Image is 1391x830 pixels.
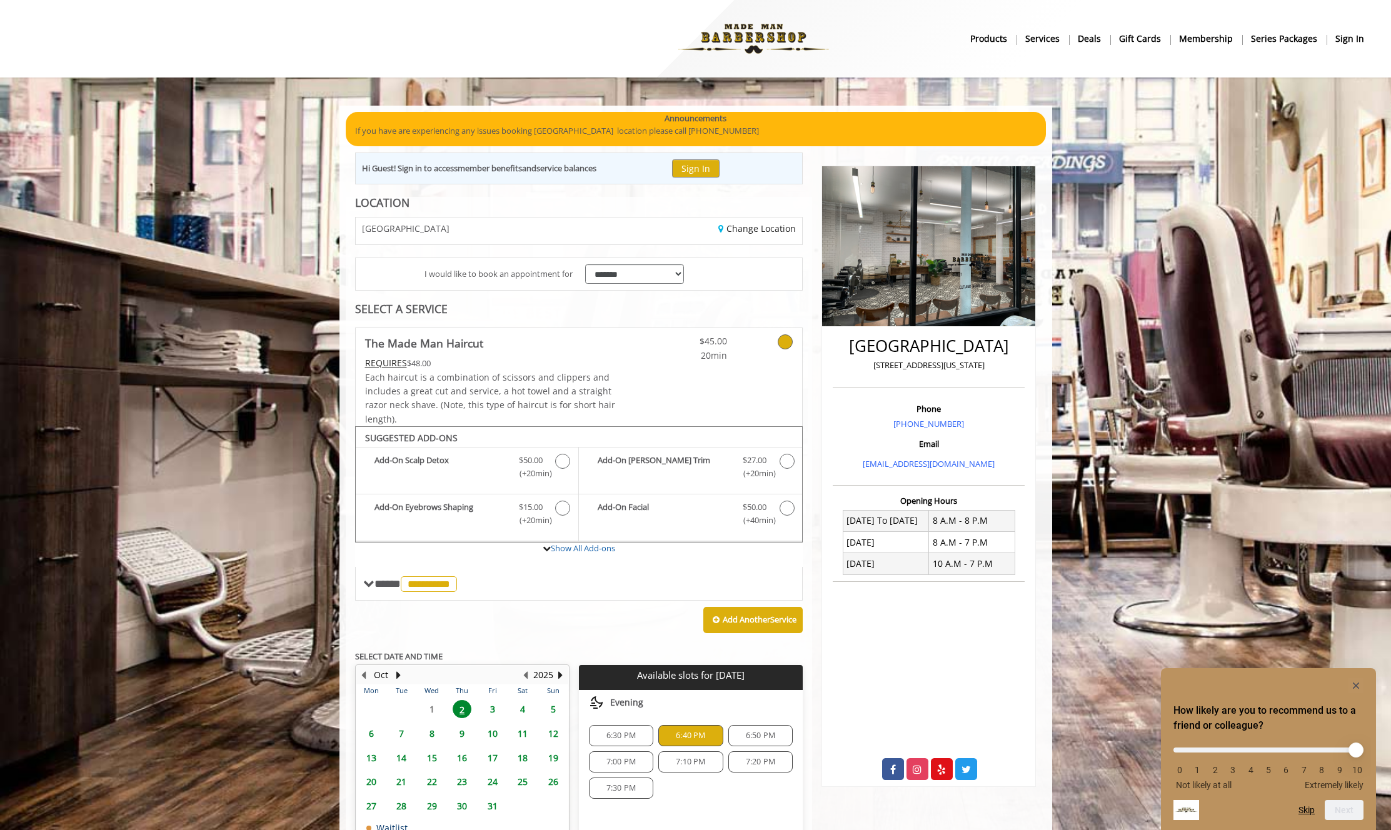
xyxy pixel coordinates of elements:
b: gift cards [1119,32,1161,46]
th: Sat [508,684,538,697]
span: 25 [513,772,532,791]
td: Select day3 [477,697,507,721]
span: 7 [392,724,411,742]
th: Fri [477,684,507,697]
td: Select day12 [538,721,568,746]
button: Hide survey [1348,678,1363,693]
li: 10 [1351,765,1363,775]
td: Select day26 [538,770,568,794]
span: 3 [483,700,502,718]
span: 6 [362,724,381,742]
span: $50.00 [519,454,543,467]
div: 6:40 PM [658,725,723,746]
li: 4 [1245,765,1257,775]
td: Select day25 [508,770,538,794]
button: Next Month [394,668,404,682]
b: Series packages [1251,32,1317,46]
td: Select day20 [356,770,386,794]
p: If you have are experiencing any issues booking [GEOGRAPHIC_DATA] location please call [PHONE_NUM... [355,124,1037,137]
button: Oct [374,668,388,682]
span: 7:10 PM [676,757,705,767]
span: 26 [544,772,563,791]
h3: Phone [836,404,1022,413]
label: Add-On Scalp Detox [362,454,572,483]
span: 6:40 PM [676,731,705,741]
td: [DATE] To [DATE] [843,510,929,531]
h2: How likely are you to recommend us to a friend or colleague? Select an option from 0 to 10, with ... [1173,703,1363,733]
span: Extremely likely [1305,780,1363,790]
span: (+20min ) [512,467,549,480]
b: service balances [536,162,596,174]
b: Add-On Facial [598,501,730,527]
button: 2025 [533,668,553,682]
li: 2 [1209,765,1222,775]
button: Next question [1325,800,1363,820]
td: Select day8 [416,721,446,746]
td: Select day30 [447,794,477,818]
span: $27.00 [743,454,766,467]
span: $15.00 [519,501,543,514]
div: 7:00 PM [589,751,653,772]
div: Hi Guest! Sign in to access and [362,162,596,175]
span: $45.00 [653,334,727,348]
span: 9 [453,724,471,742]
td: Select day9 [447,721,477,746]
b: member benefits [458,162,522,174]
td: [DATE] [843,532,929,553]
img: Made Man Barbershop logo [668,4,840,73]
td: Select day11 [508,721,538,746]
div: 6:50 PM [728,725,793,746]
span: 30 [453,797,471,815]
h3: Opening Hours [833,496,1025,505]
b: The Made Man Haircut [365,334,483,352]
span: 15 [423,749,441,767]
span: Each haircut is a combination of scissors and clippers and includes a great cut and service, a ho... [365,371,615,425]
span: 5 [544,700,563,718]
td: Select day31 [477,794,507,818]
b: Add-On [PERSON_NAME] Trim [598,454,730,480]
div: The Made Man Haircut Add-onS [355,426,803,542]
div: 7:10 PM [658,751,723,772]
li: 9 [1333,765,1346,775]
span: 4 [513,700,532,718]
td: Select day17 [477,746,507,770]
p: [STREET_ADDRESS][US_STATE] [836,359,1022,372]
a: Gift cardsgift cards [1110,29,1170,47]
span: 16 [453,749,471,767]
span: 7:30 PM [606,783,636,793]
td: Select day15 [416,746,446,770]
button: Sign In [672,159,720,177]
div: How likely are you to recommend us to a friend or colleague? Select an option from 0 to 10, with ... [1173,738,1363,790]
div: SELECT A SERVICE [355,303,803,315]
td: Select day16 [447,746,477,770]
a: [PHONE_NUMBER] [893,418,964,429]
span: 12 [544,724,563,742]
span: (+20min ) [736,467,773,480]
label: Add-On Beard Trim [585,454,796,483]
th: Mon [356,684,386,697]
td: Select day27 [356,794,386,818]
li: 8 [1315,765,1328,775]
span: Evening [610,697,643,707]
td: Select day29 [416,794,446,818]
td: Select day22 [416,770,446,794]
li: 6 [1280,765,1292,775]
div: 7:30 PM [589,777,653,799]
a: ServicesServices [1017,29,1069,47]
b: Services [1025,32,1060,46]
b: products [970,32,1007,46]
span: 7:00 PM [606,757,636,767]
span: [GEOGRAPHIC_DATA] [362,224,449,233]
a: Series packagesSeries packages [1242,29,1327,47]
td: 8 A.M - 8 P.M [929,510,1015,531]
td: Select day24 [477,770,507,794]
th: Wed [416,684,446,697]
span: 14 [392,749,411,767]
img: evening slots [589,695,604,710]
span: 18 [513,749,532,767]
h3: Email [836,439,1022,448]
p: Available slots for [DATE] [584,670,798,681]
a: Show All Add-ons [551,542,615,554]
div: 6:30 PM [589,725,653,746]
td: Select day28 [386,794,416,818]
